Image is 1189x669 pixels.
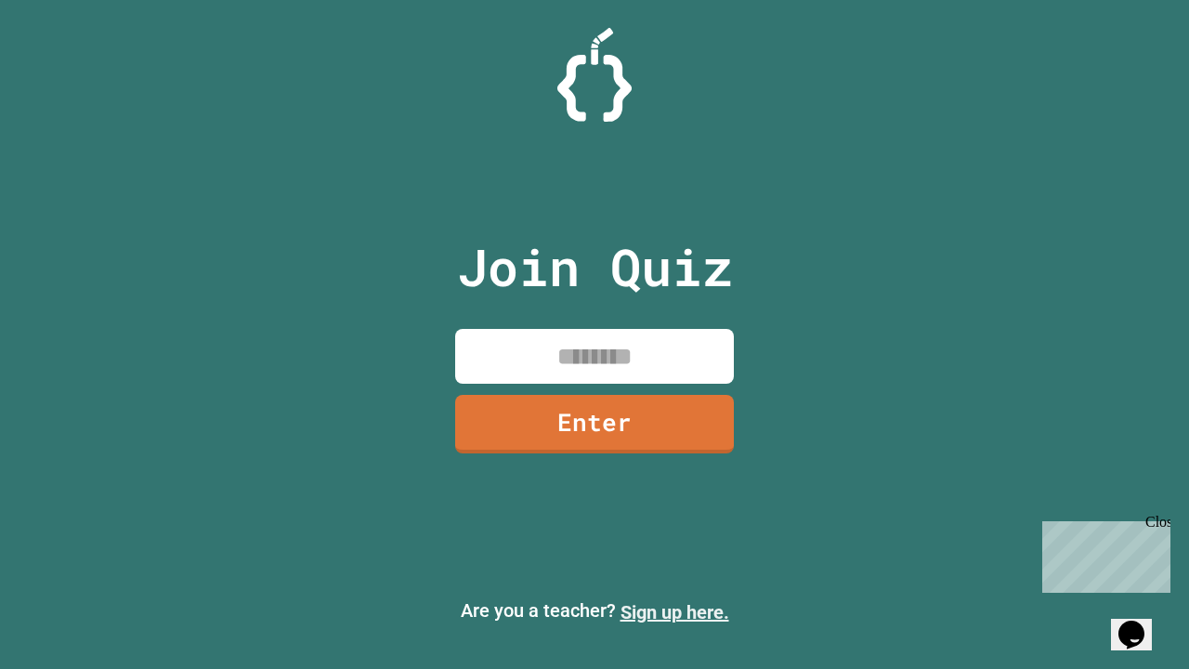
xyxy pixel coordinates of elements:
a: Enter [455,395,734,453]
iframe: chat widget [1035,514,1170,593]
img: Logo.svg [557,28,632,122]
p: Are you a teacher? [15,597,1174,626]
div: Chat with us now!Close [7,7,128,118]
iframe: chat widget [1111,595,1170,650]
a: Sign up here. [621,601,729,623]
p: Join Quiz [457,229,733,306]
